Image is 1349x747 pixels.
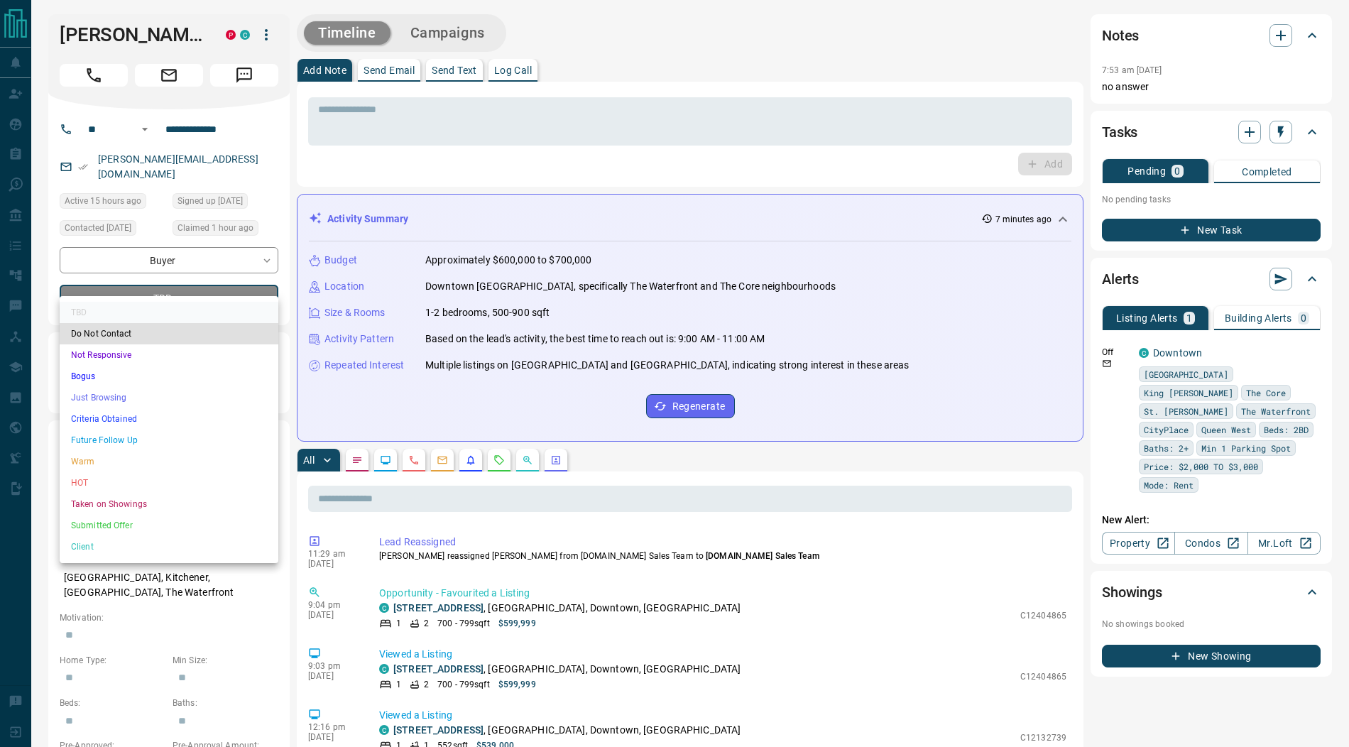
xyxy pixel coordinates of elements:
[60,430,278,451] li: Future Follow Up
[60,323,278,344] li: Do Not Contact
[60,387,278,408] li: Just Browsing
[60,494,278,515] li: Taken on Showings
[60,344,278,366] li: Not Responsive
[60,536,278,557] li: Client
[60,366,278,387] li: Bogus
[60,451,278,472] li: Warm
[60,408,278,430] li: Criteria Obtained
[60,472,278,494] li: HOT
[60,515,278,536] li: Submitted Offer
